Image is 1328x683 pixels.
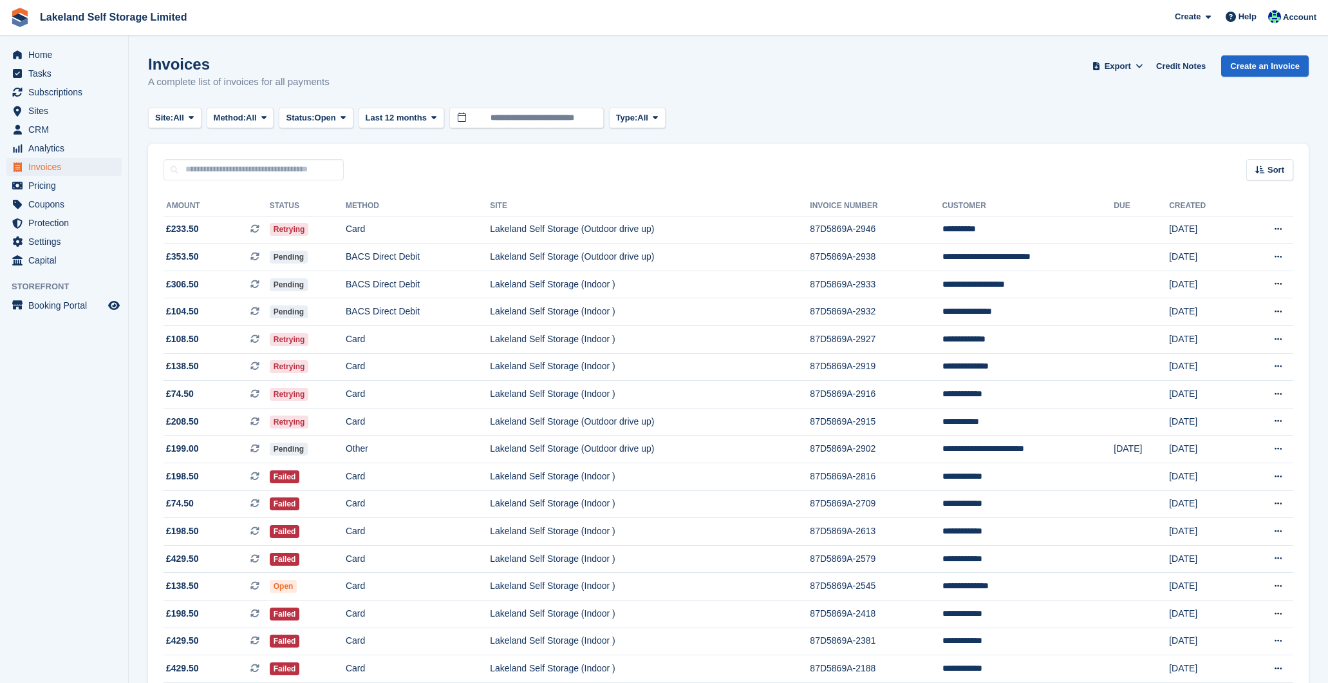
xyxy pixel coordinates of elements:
[6,120,122,139] a: menu
[346,628,490,655] td: Card
[1169,298,1240,326] td: [DATE]
[1169,628,1240,655] td: [DATE]
[207,108,274,129] button: Method: All
[166,387,194,401] span: £74.50
[28,139,106,157] span: Analytics
[166,222,199,236] span: £233.50
[346,381,490,409] td: Card
[810,545,942,573] td: 87D5869A-2579
[173,111,184,124] span: All
[6,102,122,120] a: menu
[346,490,490,518] td: Card
[270,580,297,593] span: Open
[810,298,942,326] td: 87D5869A-2932
[28,158,106,176] span: Invoices
[490,490,810,518] td: Lakeland Self Storage (Indoor )
[166,305,199,318] span: £104.50
[246,111,257,124] span: All
[1089,55,1146,77] button: Export
[346,573,490,601] td: Card
[810,326,942,354] td: 87D5869A-2927
[810,196,942,216] th: Invoice Number
[490,326,810,354] td: Lakeland Self Storage (Indoor )
[490,518,810,546] td: Lakeland Self Storage (Indoor )
[166,470,199,483] span: £198.50
[148,75,330,90] p: A complete list of invoices for all payments
[637,111,648,124] span: All
[270,278,308,291] span: Pending
[166,497,194,510] span: £74.50
[1169,545,1240,573] td: [DATE]
[1169,271,1240,298] td: [DATE]
[28,251,106,269] span: Capital
[810,244,942,271] td: 87D5869A-2938
[279,108,353,129] button: Status: Open
[366,111,427,124] span: Last 12 months
[315,111,336,124] span: Open
[810,573,942,601] td: 87D5869A-2545
[616,111,638,124] span: Type:
[166,442,199,456] span: £199.00
[270,305,308,318] span: Pending
[166,552,199,566] span: £429.50
[6,195,122,213] a: menu
[490,244,810,271] td: Lakeland Self Storage (Outdoor drive up)
[270,388,309,401] span: Retrying
[810,463,942,491] td: 87D5869A-2816
[270,553,300,566] span: Failed
[1114,196,1169,216] th: Due
[6,251,122,269] a: menu
[1239,10,1257,23] span: Help
[148,55,330,73] h1: Invoices
[166,250,199,264] span: £353.50
[1169,436,1240,463] td: [DATE]
[346,545,490,573] td: Card
[1169,573,1240,601] td: [DATE]
[28,64,106,82] span: Tasks
[942,196,1114,216] th: Customer
[28,46,106,64] span: Home
[270,662,300,675] span: Failed
[810,655,942,683] td: 87D5869A-2188
[490,271,810,298] td: Lakeland Self Storage (Indoor )
[1169,216,1240,244] td: [DATE]
[810,628,942,655] td: 87D5869A-2381
[490,601,810,628] td: Lakeland Self Storage (Indoor )
[28,102,106,120] span: Sites
[1105,60,1131,73] span: Export
[490,196,810,216] th: Site
[270,635,300,648] span: Failed
[346,216,490,244] td: Card
[490,381,810,409] td: Lakeland Self Storage (Indoor )
[270,333,309,346] span: Retrying
[346,326,490,354] td: Card
[1267,164,1284,177] span: Sort
[346,655,490,683] td: Card
[270,497,300,510] span: Failed
[346,436,490,463] td: Other
[270,360,309,373] span: Retrying
[810,381,942,409] td: 87D5869A-2916
[270,251,308,264] span: Pending
[6,64,122,82] a: menu
[6,139,122,157] a: menu
[166,360,199,373] span: £138.50
[1221,55,1309,77] a: Create an Invoice
[166,579,199,593] span: £138.50
[1169,353,1240,381] td: [DATE]
[6,158,122,176] a: menu
[810,436,942,463] td: 87D5869A-2902
[270,470,300,483] span: Failed
[490,353,810,381] td: Lakeland Self Storage (Indoor )
[1169,490,1240,518] td: [DATE]
[166,415,199,428] span: £208.50
[6,177,122,195] a: menu
[166,607,199,620] span: £198.50
[6,46,122,64] a: menu
[810,353,942,381] td: 87D5869A-2919
[270,608,300,620] span: Failed
[1151,55,1211,77] a: Credit Notes
[270,525,300,538] span: Failed
[346,353,490,381] td: Card
[490,298,810,326] td: Lakeland Self Storage (Indoor )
